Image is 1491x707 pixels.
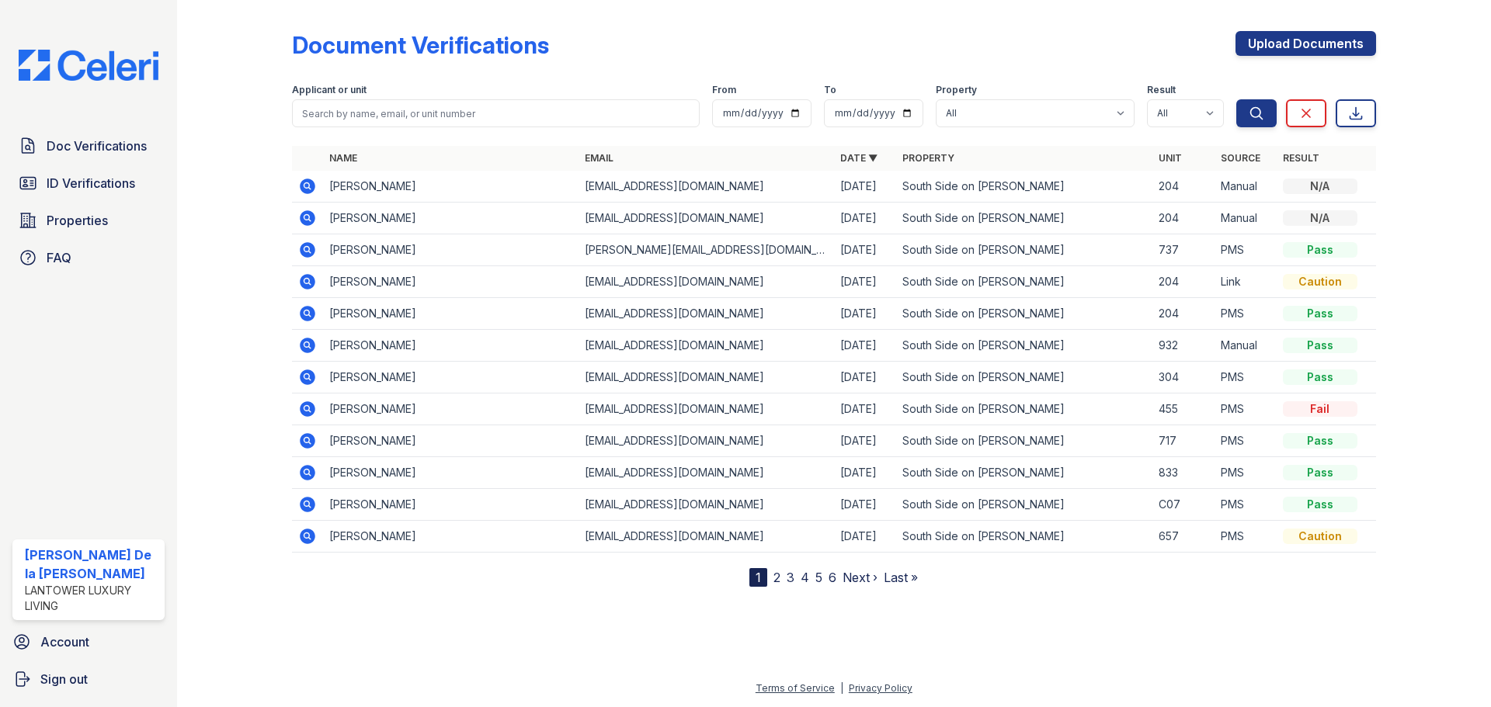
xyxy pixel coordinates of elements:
[1152,234,1215,266] td: 737
[40,632,89,651] span: Account
[1215,425,1277,457] td: PMS
[579,298,834,330] td: [EMAIL_ADDRESS][DOMAIN_NAME]
[1283,338,1357,353] div: Pass
[834,521,896,553] td: [DATE]
[323,171,579,203] td: [PERSON_NAME]
[323,393,579,425] td: [PERSON_NAME]
[1215,457,1277,489] td: PMS
[834,171,896,203] td: [DATE]
[323,521,579,553] td: [PERSON_NAME]
[323,266,579,298] td: [PERSON_NAME]
[579,171,834,203] td: [EMAIL_ADDRESS][DOMAIN_NAME]
[896,234,1152,266] td: South Side on [PERSON_NAME]
[896,298,1152,330] td: South Side on [PERSON_NAME]
[896,266,1152,298] td: South Side on [PERSON_NAME]
[1283,465,1357,480] div: Pass
[896,171,1152,203] td: South Side on [PERSON_NAME]
[579,362,834,393] td: [EMAIL_ADDRESS][DOMAIN_NAME]
[1159,152,1182,164] a: Unit
[815,570,822,585] a: 5
[1152,330,1215,362] td: 932
[1283,242,1357,258] div: Pass
[40,670,88,688] span: Sign out
[834,362,896,393] td: [DATE]
[579,203,834,234] td: [EMAIL_ADDRESS][DOMAIN_NAME]
[579,393,834,425] td: [EMAIL_ADDRESS][DOMAIN_NAME]
[292,99,700,127] input: Search by name, email, or unit number
[47,248,71,267] span: FAQ
[1152,203,1215,234] td: 204
[834,330,896,362] td: [DATE]
[323,330,579,362] td: [PERSON_NAME]
[323,362,579,393] td: [PERSON_NAME]
[12,205,165,236] a: Properties
[1215,298,1277,330] td: PMS
[801,570,809,585] a: 4
[1152,266,1215,298] td: 204
[843,570,878,585] a: Next ›
[834,489,896,521] td: [DATE]
[25,583,158,614] div: Lantower Luxury Living
[1236,31,1376,56] a: Upload Documents
[824,84,836,96] label: To
[579,425,834,457] td: [EMAIL_ADDRESS][DOMAIN_NAME]
[579,234,834,266] td: [PERSON_NAME][EMAIL_ADDRESS][DOMAIN_NAME]
[1283,369,1357,385] div: Pass
[292,84,367,96] label: Applicant or unit
[323,203,579,234] td: [PERSON_NAME]
[6,626,171,657] a: Account
[579,266,834,298] td: [EMAIL_ADDRESS][DOMAIN_NAME]
[1283,210,1357,226] div: N/A
[1215,266,1277,298] td: Link
[1152,298,1215,330] td: 204
[834,298,896,330] td: [DATE]
[1215,203,1277,234] td: Manual
[1152,489,1215,521] td: C07
[896,393,1152,425] td: South Side on [PERSON_NAME]
[579,521,834,553] td: [EMAIL_ADDRESS][DOMAIN_NAME]
[329,152,357,164] a: Name
[1215,393,1277,425] td: PMS
[323,457,579,489] td: [PERSON_NAME]
[1215,521,1277,553] td: PMS
[1283,401,1357,417] div: Fail
[1152,521,1215,553] td: 657
[6,50,171,81] img: CE_Logo_Blue-a8612792a0a2168367f1c8372b55b34899dd931a85d93a1a3d3e32e68fde9ad4.png
[896,362,1152,393] td: South Side on [PERSON_NAME]
[834,393,896,425] td: [DATE]
[1283,306,1357,321] div: Pass
[47,211,108,230] span: Properties
[1283,178,1357,194] div: N/A
[936,84,977,96] label: Property
[323,489,579,521] td: [PERSON_NAME]
[896,521,1152,553] td: South Side on [PERSON_NAME]
[6,664,171,695] button: Sign out
[323,425,579,457] td: [PERSON_NAME]
[1283,497,1357,512] div: Pass
[1215,171,1277,203] td: Manual
[834,457,896,489] td: [DATE]
[1283,433,1357,449] div: Pass
[834,234,896,266] td: [DATE]
[896,330,1152,362] td: South Side on [PERSON_NAME]
[756,682,835,694] a: Terms of Service
[840,152,878,164] a: Date ▼
[1215,330,1277,362] td: Manual
[834,425,896,457] td: [DATE]
[1152,362,1215,393] td: 304
[1215,362,1277,393] td: PMS
[579,489,834,521] td: [EMAIL_ADDRESS][DOMAIN_NAME]
[849,682,912,694] a: Privacy Policy
[896,203,1152,234] td: South Side on [PERSON_NAME]
[1283,529,1357,544] div: Caution
[12,242,165,273] a: FAQ
[902,152,954,164] a: Property
[834,203,896,234] td: [DATE]
[896,457,1152,489] td: South Side on [PERSON_NAME]
[712,84,736,96] label: From
[896,425,1152,457] td: South Side on [PERSON_NAME]
[292,31,549,59] div: Document Verifications
[585,152,613,164] a: Email
[47,137,147,155] span: Doc Verifications
[579,330,834,362] td: [EMAIL_ADDRESS][DOMAIN_NAME]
